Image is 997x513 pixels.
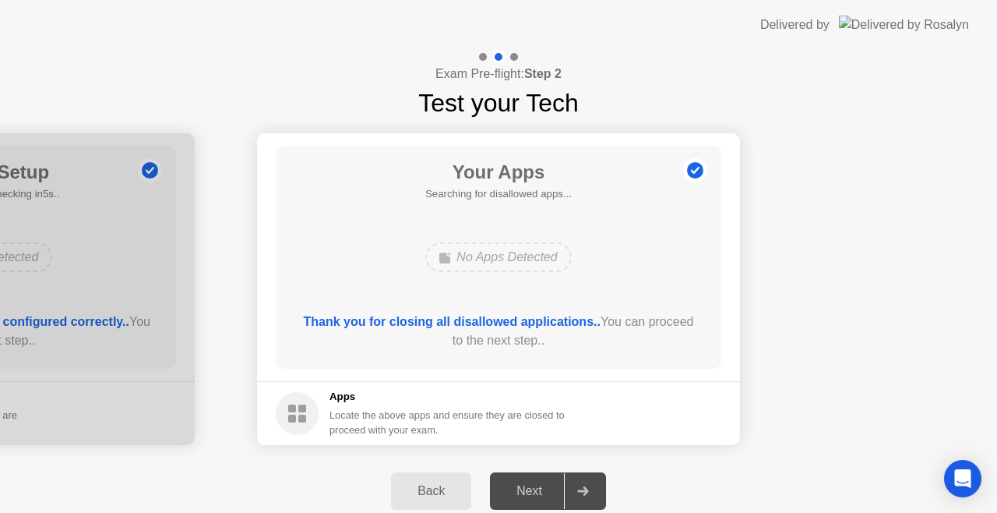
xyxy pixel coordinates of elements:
button: Next [490,472,606,510]
b: Thank you for closing all disallowed applications.. [304,315,601,328]
h1: Test your Tech [418,84,579,122]
h5: Searching for disallowed apps... [425,186,572,202]
div: Back [396,484,467,498]
button: Back [391,472,471,510]
div: Open Intercom Messenger [944,460,981,497]
img: Delivered by Rosalyn [839,16,969,34]
div: Delivered by [760,16,830,34]
div: No Apps Detected [425,242,571,272]
b: Step 2 [524,67,562,80]
div: Next [495,484,564,498]
h1: Your Apps [425,158,572,186]
h4: Exam Pre-flight: [435,65,562,83]
h5: Apps [329,389,565,405]
div: You can proceed to the next step.. [298,313,699,350]
div: Locate the above apps and ensure they are closed to proceed with your exam. [329,408,565,437]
